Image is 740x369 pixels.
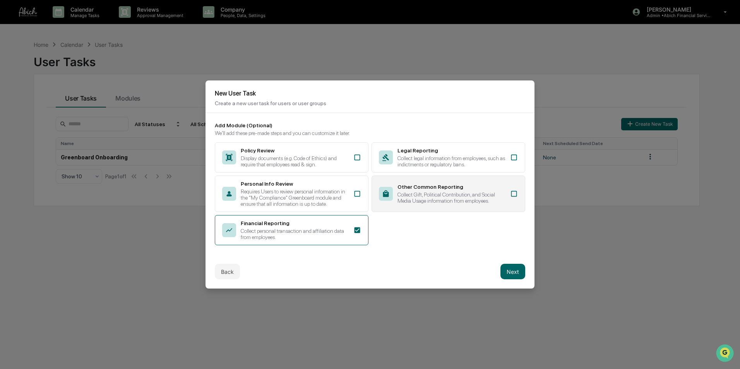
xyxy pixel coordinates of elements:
div: Add Module (Optional) [215,122,525,128]
span: Attestations [64,97,96,105]
div: Personal Info Review [241,181,349,187]
div: Start new chat [26,59,127,67]
span: Data Lookup [15,112,49,120]
a: 🖐️Preclearance [5,94,53,108]
div: Collect personal transaction and affiliation data from employees. [241,228,349,240]
div: Policy Review [241,147,349,154]
div: Display documents (e.g. Code of Ethics) and require that employees read & sign. [241,155,349,167]
a: Powered byPylon [55,131,94,137]
p: Create a new user task for users or user groups [215,100,525,106]
h2: New User Task [215,90,525,97]
button: Back [215,264,240,279]
span: Pylon [77,131,94,137]
div: Financial Reporting [241,220,349,226]
div: Other Common Reporting [397,184,505,190]
div: Legal Reporting [397,147,505,154]
div: We're available if you need us! [26,67,98,73]
img: 1746055101610-c473b297-6a78-478c-a979-82029cc54cd1 [8,59,22,73]
div: 🗄️ [56,98,62,104]
a: 🔎Data Lookup [5,109,52,123]
button: Next [500,264,525,279]
div: Collect legal information from employees, such as indictments or regulatory bans. [397,155,505,167]
div: We'll add these pre-made steps and you can customize it later. [215,130,525,136]
span: Preclearance [15,97,50,105]
p: How can we help? [8,16,141,29]
iframe: Open customer support [715,343,736,364]
div: Requires Users to review personal information in the "My Compliance" Greenboard module and ensure... [241,188,349,207]
div: 🔎 [8,113,14,119]
button: Start new chat [132,62,141,71]
a: 🗄️Attestations [53,94,99,108]
div: Collect Gift, Political Contribution, and Social Media Usage information from employees. [397,191,505,204]
div: 🖐️ [8,98,14,104]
